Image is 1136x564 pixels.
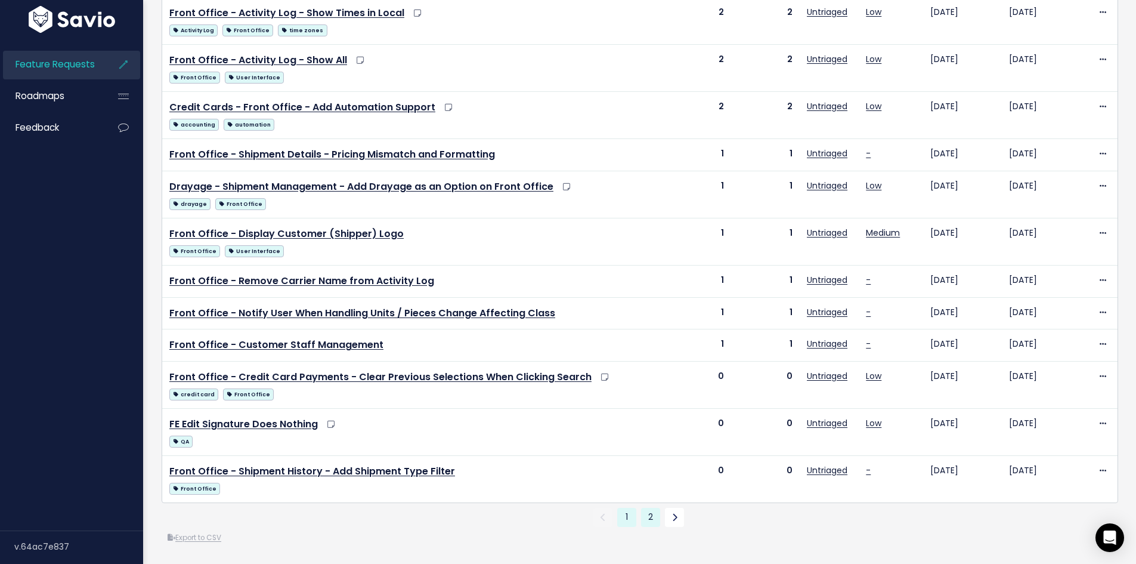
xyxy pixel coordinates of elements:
[654,409,730,456] td: 0
[278,22,327,37] a: time zones
[731,456,800,503] td: 0
[169,100,435,114] a: Credit Cards - Front Office - Add Automation Support
[866,147,871,159] a: -
[1002,171,1090,218] td: [DATE]
[807,53,847,65] a: Untriaged
[3,114,99,141] a: Feedback
[1002,456,1090,503] td: [DATE]
[731,139,800,171] td: 1
[923,218,1002,265] td: [DATE]
[923,265,1002,297] td: [DATE]
[654,139,730,171] td: 1
[169,227,404,241] a: Front Office - Display Customer (Shipper) Logo
[223,389,274,400] span: Front Office
[731,45,800,92] td: 2
[169,22,218,37] a: Activity Log
[641,508,660,527] a: 2
[169,306,555,320] a: Front Office - Notify User When Handling Units / Pieces Change Affecting Class
[169,480,220,495] a: Front Office
[169,196,211,211] a: drayage
[654,171,730,218] td: 1
[807,370,847,382] a: Untriaged
[169,274,434,288] a: Front Office - Remove Carrier Name from Activity Log
[169,24,218,36] span: Activity Log
[1002,92,1090,139] td: [DATE]
[225,72,284,84] span: User Interface
[169,370,592,384] a: Front Office - Credit Card Payments - Clear Previous Selections When Clicking Search
[866,6,881,18] a: Low
[1095,523,1124,552] div: Open Intercom Messenger
[866,306,871,318] a: -
[26,5,118,32] img: logo-white.9d6f32f41409.svg
[923,297,1002,329] td: [DATE]
[169,417,318,431] a: FE Edit Signature Does Nothing
[169,147,495,161] a: Front Office - Shipment Details - Pricing Mismatch and Formatting
[169,6,404,20] a: Front Office - Activity Log - Show Times in Local
[1002,218,1090,265] td: [DATE]
[866,370,881,382] a: Low
[215,196,266,211] a: Front Office
[169,243,220,258] a: Front Office
[224,116,274,131] a: automation
[1002,329,1090,362] td: [DATE]
[731,92,800,139] td: 2
[278,24,327,36] span: time zones
[225,245,284,257] span: User Interface
[169,119,219,131] span: accounting
[169,386,218,401] a: credit card
[923,329,1002,362] td: [DATE]
[222,22,273,37] a: Front Office
[807,227,847,239] a: Untriaged
[731,329,800,362] td: 1
[654,456,730,503] td: 0
[169,483,220,495] span: Front Office
[223,386,274,401] a: Front Office
[731,171,800,218] td: 1
[225,69,284,84] a: User Interface
[866,227,900,239] a: Medium
[866,338,871,350] a: -
[866,464,871,476] a: -
[16,90,64,102] span: Roadmaps
[654,362,730,409] td: 0
[215,198,266,210] span: Front Office
[16,121,59,134] span: Feedback
[654,45,730,92] td: 2
[1002,297,1090,329] td: [DATE]
[731,218,800,265] td: 1
[654,297,730,329] td: 1
[169,389,218,400] span: credit card
[654,218,730,265] td: 1
[169,433,193,448] a: QA
[731,297,800,329] td: 1
[654,329,730,362] td: 1
[731,362,800,409] td: 0
[866,417,881,429] a: Low
[16,58,95,70] span: Feature Requests
[3,82,99,110] a: Roadmaps
[3,51,99,78] a: Feature Requests
[866,53,881,65] a: Low
[225,243,284,258] a: User Interface
[923,92,1002,139] td: [DATE]
[866,180,881,192] a: Low
[731,265,800,297] td: 1
[731,409,800,456] td: 0
[169,436,193,448] span: QA
[923,139,1002,171] td: [DATE]
[923,45,1002,92] td: [DATE]
[169,198,211,210] span: drayage
[169,116,219,131] a: accounting
[169,69,220,84] a: Front Office
[923,171,1002,218] td: [DATE]
[866,100,881,112] a: Low
[169,464,455,478] a: Front Office - Shipment History - Add Shipment Type Filter
[224,119,274,131] span: automation
[1002,139,1090,171] td: [DATE]
[169,338,383,352] a: Front Office - Customer Staff Management
[807,100,847,112] a: Untriaged
[654,92,730,139] td: 2
[807,306,847,318] a: Untriaged
[14,531,143,562] div: v.64ac7e837
[923,409,1002,456] td: [DATE]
